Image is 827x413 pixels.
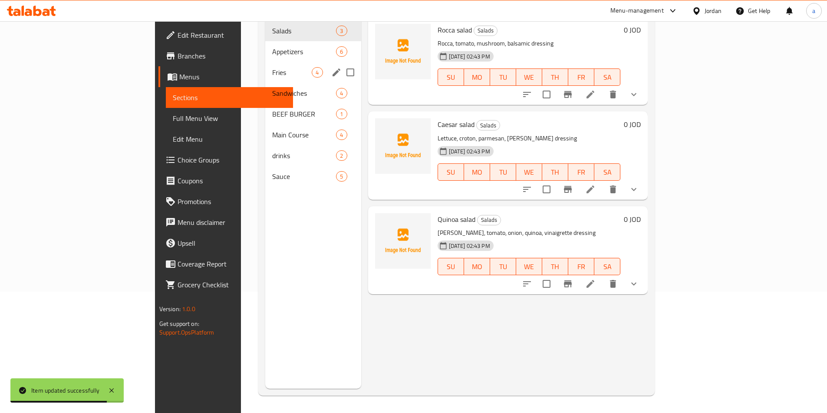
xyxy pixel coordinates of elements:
[166,129,293,150] a: Edit Menu
[438,163,464,181] button: SU
[336,109,347,119] div: items
[520,166,539,179] span: WE
[610,6,664,16] div: Menu-management
[265,145,361,166] div: drinks2
[173,134,286,144] span: Edit Menu
[375,24,431,79] img: Rocca salad
[474,26,497,36] span: Salads
[624,118,641,130] h6: 0 JOD
[438,133,621,144] p: Lettuce, croton, parmesan, [PERSON_NAME] dressing
[265,83,361,104] div: Sandwiches4
[464,258,490,275] button: MO
[494,71,513,84] span: TU
[336,88,347,98] div: items
[445,147,494,156] span: [DATE] 02:43 PM
[468,166,487,179] span: MO
[477,120,500,130] span: Salads
[158,25,293,46] a: Edit Restaurant
[166,108,293,129] a: Full Menu View
[272,171,336,182] span: Sauce
[520,71,539,84] span: WE
[265,41,361,62] div: Appetizers6
[336,150,347,161] div: items
[603,179,623,200] button: delete
[178,30,286,40] span: Edit Restaurant
[516,68,542,86] button: WE
[158,254,293,274] a: Coverage Report
[272,26,336,36] div: Salads
[445,52,494,61] span: [DATE] 02:43 PM
[705,6,722,16] div: Jordan
[468,260,487,273] span: MO
[166,87,293,108] a: Sections
[178,217,286,228] span: Menu disclaimer
[542,68,568,86] button: TH
[336,110,346,118] span: 1
[178,280,286,290] span: Grocery Checklist
[517,273,537,294] button: sort-choices
[438,118,474,131] span: Caesar salad
[158,150,293,170] a: Choice Groups
[158,170,293,191] a: Coupons
[546,71,565,84] span: TH
[585,89,596,100] a: Edit menu item
[375,213,431,269] img: Quinoa salad
[178,238,286,248] span: Upsell
[330,66,343,79] button: edit
[464,163,490,181] button: MO
[272,67,312,78] span: Fries
[158,212,293,233] a: Menu disclaimer
[272,46,336,57] span: Appetizers
[623,179,644,200] button: show more
[438,38,621,49] p: Rocca, tomato, mushroom, balsamic dressing
[598,260,617,273] span: SA
[272,88,336,98] span: Sandwiches
[159,318,199,329] span: Get support on:
[158,66,293,87] a: Menus
[272,109,336,119] span: BEEF BURGER
[442,71,461,84] span: SU
[336,130,347,140] div: items
[624,213,641,225] h6: 0 JOD
[557,179,578,200] button: Branch-specific-item
[159,327,214,338] a: Support.OpsPlatform
[375,118,431,174] img: Caesar salad
[568,163,594,181] button: FR
[445,242,494,250] span: [DATE] 02:43 PM
[272,150,336,161] div: drinks
[517,179,537,200] button: sort-choices
[812,6,815,16] span: a
[336,171,347,182] div: items
[265,166,361,187] div: Sauce5
[520,260,539,273] span: WE
[178,155,286,165] span: Choice Groups
[336,131,346,139] span: 4
[272,130,336,140] span: Main Course
[179,72,286,82] span: Menus
[624,24,641,36] h6: 0 JOD
[178,259,286,269] span: Coverage Report
[494,166,513,179] span: TU
[572,71,591,84] span: FR
[478,215,501,225] span: Salads
[537,275,556,293] span: Select to update
[629,184,639,195] svg: Show Choices
[537,180,556,198] span: Select to update
[490,163,516,181] button: TU
[572,166,591,179] span: FR
[442,166,461,179] span: SU
[585,279,596,289] a: Edit menu item
[594,163,620,181] button: SA
[585,184,596,195] a: Edit menu item
[598,166,617,179] span: SA
[438,258,464,275] button: SU
[438,213,475,226] span: Quinoa salad
[542,163,568,181] button: TH
[629,279,639,289] svg: Show Choices
[336,172,346,181] span: 5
